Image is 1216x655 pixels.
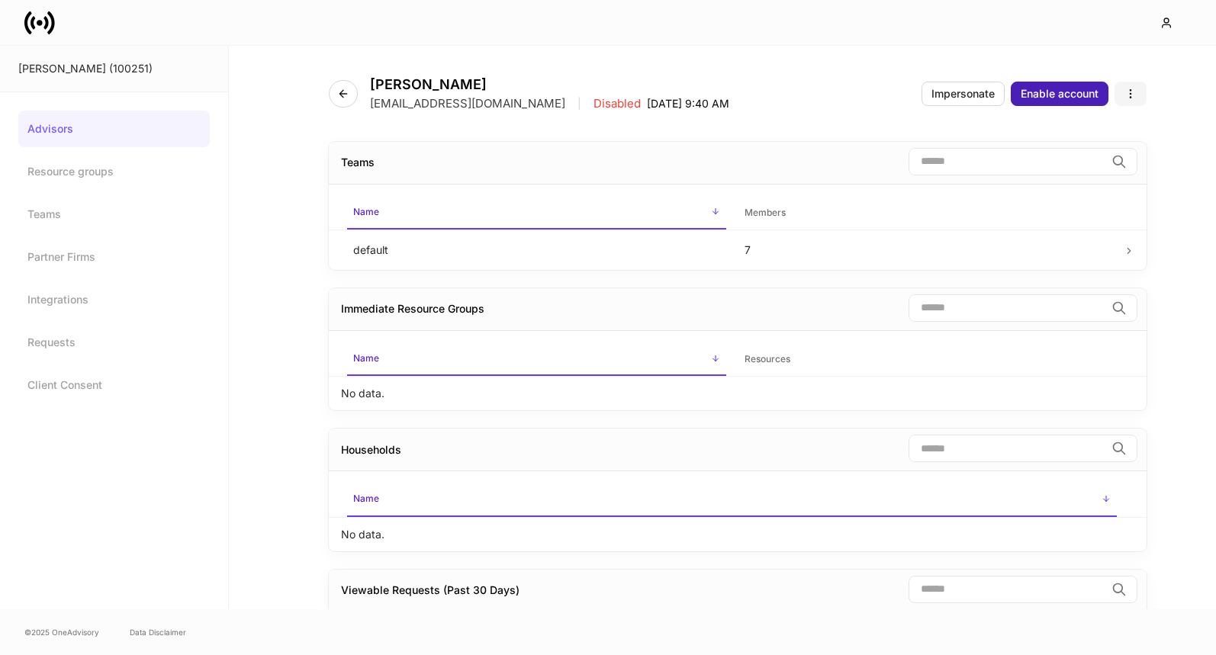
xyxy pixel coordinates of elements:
span: Name [347,197,726,230]
p: [DATE] 9:40 AM [647,96,729,111]
span: © 2025 OneAdvisory [24,626,99,638]
p: | [577,96,581,111]
p: No data. [341,386,384,401]
a: Requests [18,324,210,361]
a: Partner Firms [18,239,210,275]
div: Viewable Requests (Past 30 Days) [341,583,520,598]
h6: Name [353,351,379,365]
a: Resource groups [18,153,210,190]
a: Integrations [18,281,210,318]
span: Members [738,197,1118,229]
td: 7 [732,230,1124,270]
h6: Resources [745,352,790,366]
span: Name [347,483,1117,516]
span: Name [347,343,726,376]
a: Client Consent [18,367,210,403]
div: Teams [341,155,375,170]
button: Enable account [1011,82,1108,106]
h6: Members [745,205,786,220]
div: Immediate Resource Groups [341,301,484,316]
h6: Name [353,204,379,219]
button: Impersonate [922,82,1005,106]
a: Advisors [18,111,210,147]
h4: [PERSON_NAME] [370,76,729,93]
p: No data. [341,527,384,542]
td: default [341,230,732,270]
h6: Name [353,491,379,506]
span: Resources [738,344,1118,375]
div: Enable account [1021,88,1099,99]
div: Households [341,442,401,458]
div: Impersonate [931,88,995,99]
p: [EMAIL_ADDRESS][DOMAIN_NAME] [370,96,565,111]
div: [PERSON_NAME] (100251) [18,61,210,76]
p: Disabled [594,96,641,111]
a: Teams [18,196,210,233]
a: Data Disclaimer [130,626,186,638]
